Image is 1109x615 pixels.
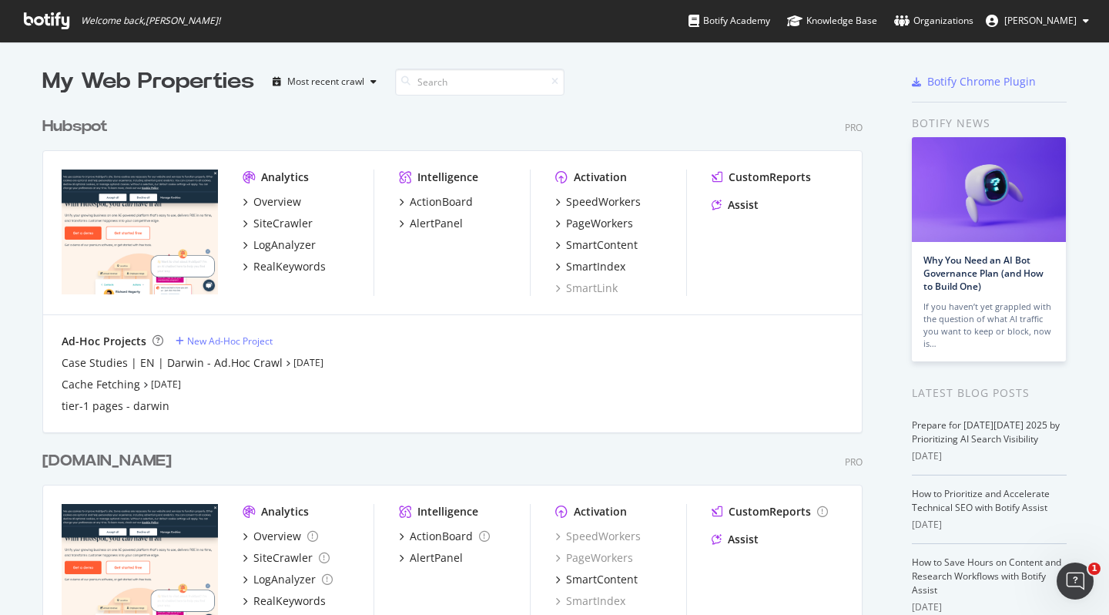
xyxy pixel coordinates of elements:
a: Case Studies | EN | Darwin - Ad.Hoc Crawl [62,355,283,371]
a: Overview [243,194,301,210]
div: AlertPanel [410,550,463,566]
div: New Ad-Hoc Project [187,334,273,348]
div: SpeedWorkers [566,194,641,210]
a: SiteCrawler [243,550,330,566]
div: Latest Blog Posts [912,385,1067,402]
a: [DATE] [293,356,323,369]
div: Assist [728,197,759,213]
a: SpeedWorkers [555,529,641,544]
a: SiteCrawler [243,216,313,231]
a: Prepare for [DATE][DATE] 2025 by Prioritizing AI Search Visibility [912,418,1060,445]
a: Cache Fetching [62,377,140,392]
span: 1 [1088,563,1101,575]
button: [PERSON_NAME] [973,8,1101,33]
div: Overview [253,194,301,210]
a: How to Prioritize and Accelerate Technical SEO with Botify Assist [912,487,1050,514]
div: [DATE] [912,449,1067,463]
a: PageWorkers [555,216,633,231]
div: SiteCrawler [253,550,313,566]
div: Hubspot [42,116,108,138]
div: SmartIndex [566,259,625,274]
div: My Web Properties [42,66,254,97]
input: Search [395,69,565,96]
a: Assist [712,532,759,547]
a: Why You Need an AI Bot Governance Plan (and How to Build One) [923,254,1044,293]
a: SpeedWorkers [555,194,641,210]
div: PageWorkers [566,216,633,231]
div: Overview [253,529,301,544]
a: AlertPanel [399,216,463,231]
div: Botify Academy [689,13,770,29]
a: [DOMAIN_NAME] [42,450,178,472]
a: AlertPanel [399,550,463,566]
div: Intelligence [417,170,478,185]
a: ActionBoard [399,194,473,210]
div: SiteCrawler [253,216,313,231]
div: LogAnalyzer [253,237,316,253]
div: Knowledge Base [787,13,877,29]
span: Welcome back, [PERSON_NAME] ! [81,15,220,27]
iframe: Intercom live chat [1057,563,1094,600]
a: PageWorkers [555,550,633,566]
img: hubspot.com [62,170,218,294]
a: SmartIndex [555,259,625,274]
button: Most recent crawl [266,69,383,94]
div: RealKeywords [253,259,326,274]
div: SmartContent [566,237,638,253]
div: ActionBoard [410,194,473,210]
div: ActionBoard [410,529,473,544]
a: ActionBoard [399,529,490,544]
a: Overview [243,529,318,544]
div: CustomReports [729,170,811,185]
img: Why You Need an AI Bot Governance Plan (and How to Build One) [912,137,1066,242]
div: Pro [845,455,863,469]
a: Botify Chrome Plugin [912,74,1036,89]
a: LogAnalyzer [243,237,316,253]
div: [DATE] [912,600,1067,614]
div: RealKeywords [253,593,326,609]
div: Pro [845,121,863,134]
div: CustomReports [729,504,811,519]
div: Activation [574,504,627,519]
div: Analytics [261,504,309,519]
span: Amanda Kopen [1004,14,1077,27]
a: [DATE] [151,378,181,391]
div: Assist [728,532,759,547]
div: [DATE] [912,518,1067,532]
a: SmartLink [555,281,618,296]
div: Ad-Hoc Projects [62,334,146,349]
a: Assist [712,197,759,213]
a: SmartIndex [555,593,625,609]
div: If you haven’t yet grappled with the question of what AI traffic you want to keep or block, now is… [923,301,1054,350]
div: AlertPanel [410,216,463,231]
a: RealKeywords [243,593,326,609]
a: RealKeywords [243,259,326,274]
a: How to Save Hours on Content and Research Workflows with Botify Assist [912,556,1061,597]
div: Most recent crawl [287,77,364,86]
div: Intelligence [417,504,478,519]
div: [DOMAIN_NAME] [42,450,172,472]
a: SmartContent [555,572,638,587]
div: SmartContent [566,572,638,587]
div: LogAnalyzer [253,572,316,587]
div: Analytics [261,170,309,185]
a: New Ad-Hoc Project [176,334,273,348]
a: LogAnalyzer [243,572,333,587]
a: CustomReports [712,170,811,185]
div: Activation [574,170,627,185]
div: Botify news [912,115,1067,132]
a: tier-1 pages - darwin [62,398,169,414]
div: Organizations [894,13,973,29]
a: CustomReports [712,504,828,519]
div: Botify Chrome Plugin [927,74,1036,89]
a: Hubspot [42,116,114,138]
a: SmartContent [555,237,638,253]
